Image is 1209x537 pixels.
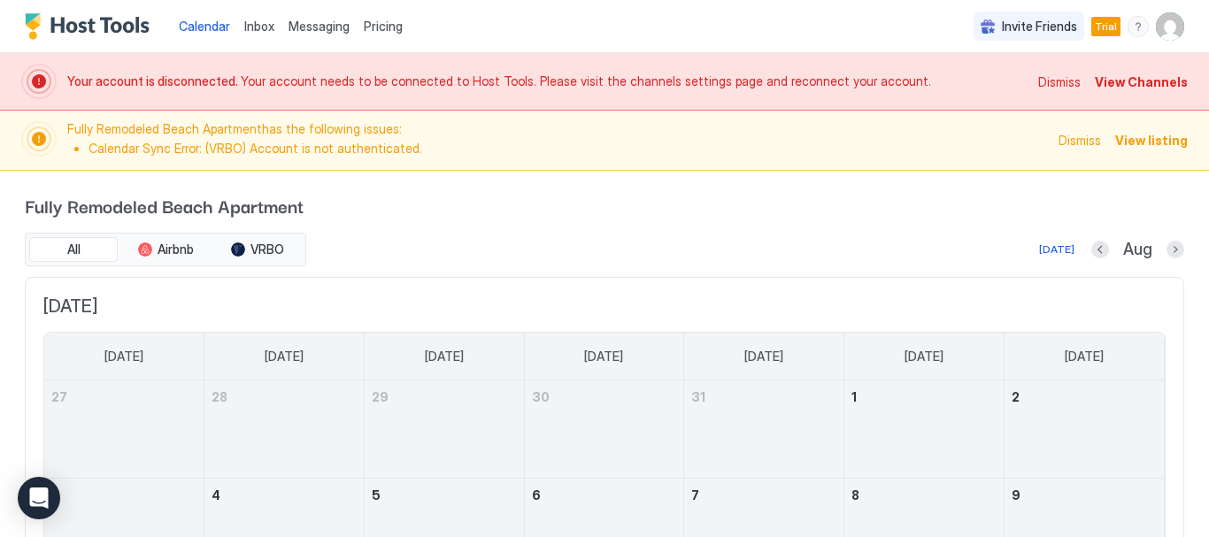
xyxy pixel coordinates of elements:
[727,333,801,380] a: Thursday
[1038,73,1081,91] div: Dismiss
[204,380,365,479] td: July 28, 2025
[121,237,210,262] button: Airbnb
[1039,242,1074,257] div: [DATE]
[1036,239,1077,260] button: [DATE]
[67,73,1028,89] span: Your account needs to be connected to Host Tools. Please visit the channels settings page and rec...
[1012,389,1020,404] span: 2
[289,19,350,34] span: Messaging
[18,477,60,519] div: Open Intercom Messenger
[684,380,844,479] td: July 31, 2025
[691,389,705,404] span: 31
[1095,73,1188,91] div: View Channels
[684,380,843,413] a: July 31, 2025
[204,380,364,413] a: July 28, 2025
[1156,12,1184,41] div: User profile
[1002,19,1077,35] span: Invite Friends
[1115,131,1188,150] div: View listing
[244,19,274,34] span: Inbox
[844,380,1004,413] a: August 1, 2025
[250,242,284,257] span: VRBO
[265,349,304,364] span: [DATE]
[25,233,306,266] div: tab-group
[179,19,230,34] span: Calendar
[691,487,699,502] span: 7
[887,333,961,380] a: Friday
[372,487,381,502] span: 5
[365,380,524,413] a: July 29, 2025
[67,242,81,257] span: All
[372,389,389,404] span: 29
[44,479,204,511] a: August 3, 2025
[67,73,241,88] span: Your account is disconnected.
[1005,479,1164,511] a: August 9, 2025
[29,237,118,262] button: All
[566,333,641,380] a: Wednesday
[532,487,541,502] span: 6
[1065,349,1104,364] span: [DATE]
[67,121,1048,159] span: Fully Remodeled Beach Apartment has the following issues:
[844,479,1004,511] a: August 8, 2025
[524,380,684,479] td: July 30, 2025
[1123,240,1152,260] span: Aug
[407,333,481,380] a: Tuesday
[87,333,161,380] a: Sunday
[851,389,857,404] span: 1
[905,349,943,364] span: [DATE]
[584,349,623,364] span: [DATE]
[1091,241,1109,258] button: Previous month
[1047,333,1121,380] a: Saturday
[244,17,274,35] a: Inbox
[43,295,1166,318] span: [DATE]
[684,479,843,511] a: August 7, 2025
[1005,380,1164,413] a: August 2, 2025
[364,380,524,479] td: July 29, 2025
[44,380,204,413] a: July 27, 2025
[289,17,350,35] a: Messaging
[247,333,321,380] a: Monday
[51,389,67,404] span: 27
[364,19,403,35] span: Pricing
[104,349,143,364] span: [DATE]
[1167,241,1184,258] button: Next month
[158,242,194,257] span: Airbnb
[744,349,783,364] span: [DATE]
[1004,380,1164,479] td: August 2, 2025
[532,389,550,404] span: 30
[425,349,464,364] span: [DATE]
[179,17,230,35] a: Calendar
[89,141,1048,157] li: Calendar Sync Error: (VRBO) Account is not authenticated.
[851,487,859,502] span: 8
[212,389,227,404] span: 28
[25,13,158,40] a: Host Tools Logo
[25,192,1184,219] span: Fully Remodeled Beach Apartment
[1012,487,1020,502] span: 9
[365,479,524,511] a: August 5, 2025
[44,380,204,479] td: July 27, 2025
[1095,19,1117,35] span: Trial
[525,479,684,511] a: August 6, 2025
[1128,16,1149,37] div: menu
[212,487,220,502] span: 4
[213,237,302,262] button: VRBO
[525,380,684,413] a: July 30, 2025
[1059,131,1101,150] div: Dismiss
[204,479,364,511] a: August 4, 2025
[844,380,1005,479] td: August 1, 2025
